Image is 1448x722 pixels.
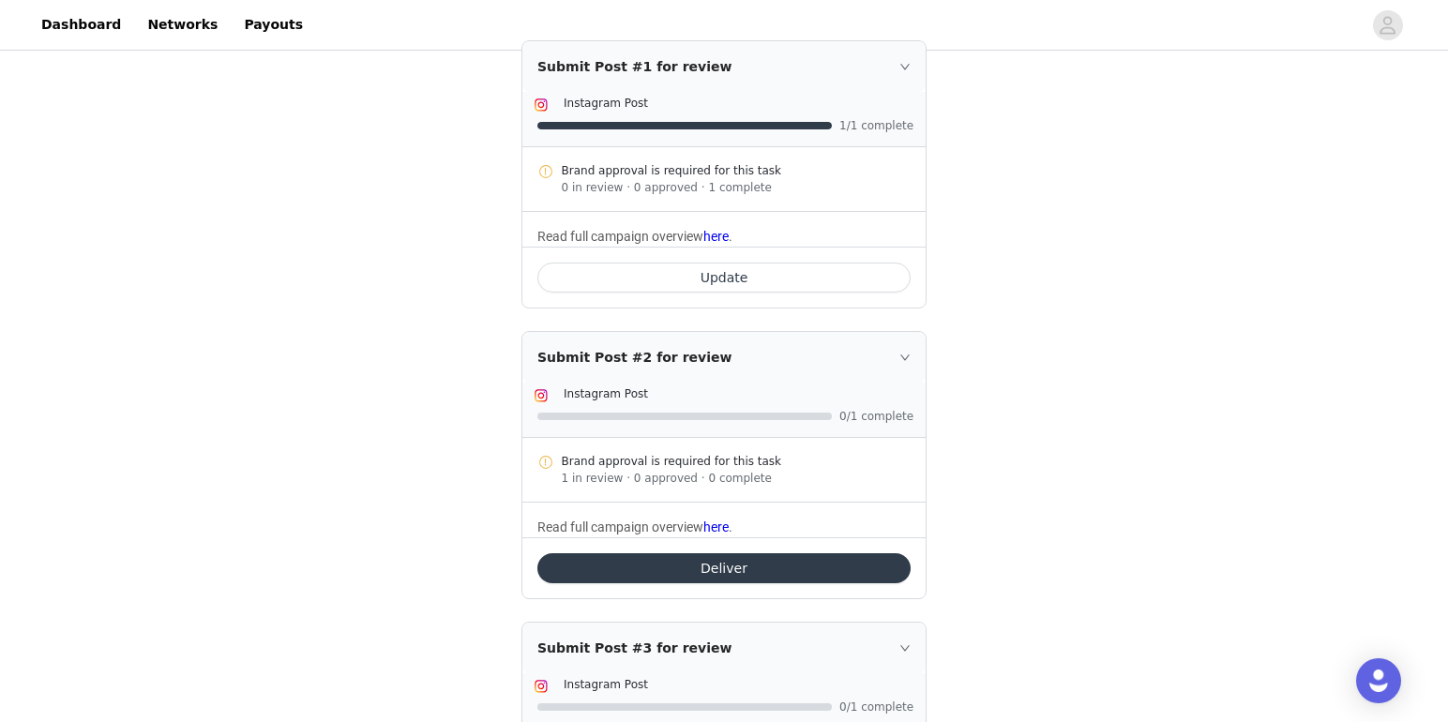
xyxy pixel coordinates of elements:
[839,411,914,422] span: 0/1 complete
[30,4,132,46] a: Dashboard
[537,519,732,534] span: Read full campaign overview .
[522,623,926,673] div: icon: rightSubmit Post #3 for review
[534,679,549,694] img: Instagram Icon
[899,352,911,363] i: icon: right
[899,642,911,654] i: icon: right
[537,553,911,583] button: Deliver
[839,701,914,713] span: 0/1 complete
[839,120,914,131] span: 1/1 complete
[562,162,912,179] div: Brand approval is required for this task
[534,98,549,113] img: Instagram Icon
[233,4,314,46] a: Payouts
[564,678,648,691] span: Instagram Post
[564,387,648,400] span: Instagram Post
[522,41,926,92] div: icon: rightSubmit Post #1 for review
[537,263,911,293] button: Update
[534,388,549,403] img: Instagram Icon
[522,332,926,383] div: icon: rightSubmit Post #2 for review
[899,61,911,72] i: icon: right
[703,229,729,244] a: here
[562,179,912,196] div: 0 in review · 0 approved · 1 complete
[562,470,912,487] div: 1 in review · 0 approved · 0 complete
[564,97,648,110] span: Instagram Post
[562,453,912,470] div: Brand approval is required for this task
[703,519,729,534] a: here
[136,4,229,46] a: Networks
[537,229,732,244] span: Read full campaign overview .
[1379,10,1396,40] div: avatar
[1356,658,1401,703] div: Open Intercom Messenger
